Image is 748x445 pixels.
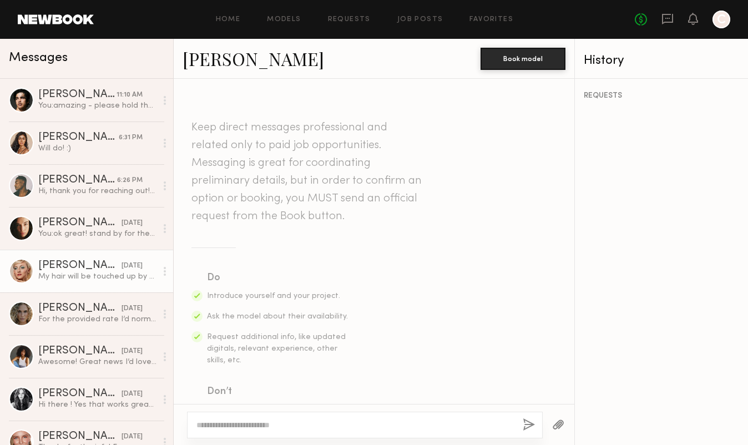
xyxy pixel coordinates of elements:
div: 6:31 PM [119,133,143,143]
header: Keep direct messages professional and related only to paid job opportunities. Messaging is great ... [191,119,424,225]
button: Book model [481,48,565,70]
div: 11:10 AM [117,90,143,100]
a: [PERSON_NAME] [183,47,324,70]
a: Home [216,16,241,23]
div: REQUESTS [584,92,739,100]
a: Requests [328,16,371,23]
div: [DATE] [122,346,143,357]
span: Ask the model about their availability. [207,313,348,320]
div: [PERSON_NAME] [38,175,117,186]
div: [PERSON_NAME] [38,303,122,314]
div: [PERSON_NAME] [38,260,122,271]
div: [DATE] [122,304,143,314]
span: Introduce yourself and your project. [207,292,340,300]
div: [PERSON_NAME] [38,132,119,143]
a: Book model [481,53,565,63]
div: Don’t [207,384,349,400]
span: Request additional info, like updated digitals, relevant experience, other skills, etc. [207,333,346,364]
a: C [712,11,730,28]
div: [PERSON_NAME] [38,346,122,357]
div: [PERSON_NAME] [38,89,117,100]
div: Awesome! Great news I’d love you work with your team :) [38,357,156,367]
div: [DATE] [122,218,143,229]
div: [DATE] [122,432,143,442]
a: Models [267,16,301,23]
div: [DATE] [122,389,143,400]
div: You: amazing - please hold the day for us - we'll reach out with scheduling shortly [38,100,156,111]
div: [PERSON_NAME] [38,218,122,229]
a: Favorites [469,16,513,23]
a: Job Posts [397,16,443,23]
div: For the provided rate I’d normally say one year. [38,314,156,325]
div: Hi there ! Yes that works great. Thank you :) [38,400,156,410]
div: History [584,54,739,67]
div: You: ok great! stand by for the official booking [38,229,156,239]
div: [DATE] [122,261,143,271]
div: Do [207,270,349,286]
div: My hair will be touched up by then :) [38,271,156,282]
span: Messages [9,52,68,64]
div: 6:26 PM [117,175,143,186]
div: Hi, thank you for reaching out! I am available [DATE] and can hold that day. Current hair image i... [38,186,156,196]
div: [PERSON_NAME] [38,431,122,442]
div: [PERSON_NAME] [38,388,122,400]
div: Will do! :) [38,143,156,154]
